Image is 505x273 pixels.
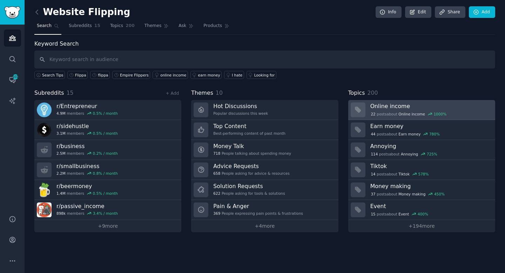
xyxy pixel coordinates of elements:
h3: r/ Entrepreneur [56,102,118,110]
span: 718 [213,151,220,156]
a: +4more [191,220,338,232]
span: 15 [94,23,100,29]
h3: r/ business [56,142,118,150]
a: 101 [4,71,21,88]
a: Products [201,20,232,35]
a: Edit [405,6,431,18]
a: Money Talk718People talking about spending money [191,140,338,160]
div: online income [160,73,186,78]
span: 622 [213,191,220,196]
a: online income [153,71,188,79]
a: Money making37postsaboutMoney making450% [348,180,495,200]
a: +9more [34,220,181,232]
a: Info [376,6,402,18]
span: Ask [179,23,186,29]
span: 1.4M [56,191,66,196]
a: Looking for [247,71,276,79]
a: r/business2.5Mmembers0.2% / month [34,140,181,160]
span: Topics [110,23,123,29]
div: post s about [370,151,438,157]
img: passive_income [37,202,52,217]
span: 10 [216,89,223,96]
h3: Top Content [213,122,285,130]
a: +194more [348,220,495,232]
span: 2.5M [56,151,66,156]
div: flippa [98,73,108,78]
span: 44 [371,132,375,136]
h3: Tiktok [370,162,490,170]
a: Annoying114postsaboutAnnoying725% [348,140,495,160]
span: 15 [67,89,74,96]
img: Entrepreneur [37,102,52,117]
a: Event15postsaboutEvent400% [348,200,495,220]
div: post s about [370,131,440,137]
a: Empire Flippers [112,71,150,79]
h3: Solution Requests [213,182,285,190]
a: r/Entrepreneur4.9Mmembers0.5% / month [34,100,181,120]
div: 400 % [418,212,428,217]
div: post s about [370,111,447,117]
span: 4.9M [56,111,66,116]
span: Subreddits [34,89,64,98]
a: Solution Requests622People asking for tools & solutions [191,180,338,200]
a: Share [435,6,465,18]
div: 578 % [418,172,429,177]
a: Flippa [67,71,88,79]
a: Ask [176,20,196,35]
a: r/smallbusiness2.2Mmembers0.8% / month [34,160,181,180]
div: 780 % [429,132,440,136]
span: 3.1M [56,131,66,136]
label: Keyword Search [34,40,79,47]
a: Earn money44postsaboutEarn money780% [348,120,495,140]
div: post s about [370,211,429,217]
a: Tiktok14postsaboutTiktok578% [348,160,495,180]
div: members [56,171,118,176]
input: Keyword search in audience [34,51,495,68]
div: 3.4 % / month [93,211,118,216]
a: Topics200 [108,20,137,35]
a: + Add [166,91,179,96]
div: Popular discussions this week [213,111,268,116]
a: Subreddits15 [66,20,103,35]
a: Top ContentBest-performing content of past month [191,120,338,140]
div: Best-performing content of past month [213,131,285,136]
div: 450 % [434,192,445,197]
span: 200 [367,89,378,96]
span: 200 [126,23,135,29]
div: members [56,151,118,156]
h3: Annoying [370,142,490,150]
h2: Website Flipping [34,7,130,18]
h3: r/ beermoney [56,182,118,190]
a: r/passive_income898kmembers3.4% / month [34,200,181,220]
div: members [56,111,118,116]
span: Subreddits [69,23,92,29]
div: members [56,211,118,216]
span: Annoying [401,152,418,157]
div: People talking about spending money [213,151,291,156]
span: 898k [56,211,66,216]
img: GummySearch logo [4,6,20,19]
span: 101 [12,74,19,79]
span: Search Tips [42,73,63,78]
a: Advice Requests658People asking for advice & resources [191,160,338,180]
div: members [56,191,118,196]
div: earn money [198,73,220,78]
a: r/beermoney1.4Mmembers0.5% / month [34,180,181,200]
a: flippa [90,71,110,79]
span: Products [203,23,222,29]
img: sidehustle [37,122,52,137]
h3: r/ sidehustle [56,122,118,130]
h3: Earn money [370,122,490,130]
a: Pain & Anger369People expressing pain points & frustrations [191,200,338,220]
a: Search [34,20,61,35]
a: Add [469,6,495,18]
span: 14 [371,172,375,177]
div: Empire Flippers [120,73,149,78]
h3: Online income [370,102,490,110]
div: I hate [232,73,242,78]
span: Topics [348,89,365,98]
span: Themes [144,23,162,29]
span: 37 [371,192,375,197]
div: 1000 % [433,112,446,116]
div: People asking for tools & solutions [213,191,285,196]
